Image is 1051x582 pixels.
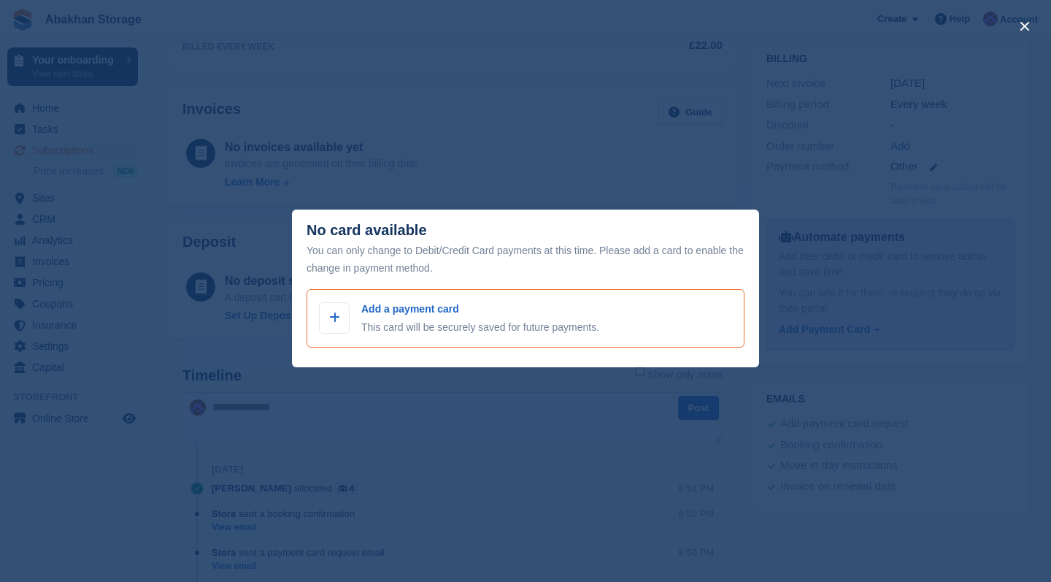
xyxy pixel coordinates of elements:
a: Add a payment card This card will be securely saved for future payments. [307,289,744,348]
p: Add a payment card [361,302,599,317]
button: close [1013,15,1036,38]
div: You can only change to Debit/Credit Card payments at this time. Please add a card to enable the c... [307,242,744,277]
div: No card available [307,222,427,239]
p: This card will be securely saved for future payments. [361,320,599,335]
